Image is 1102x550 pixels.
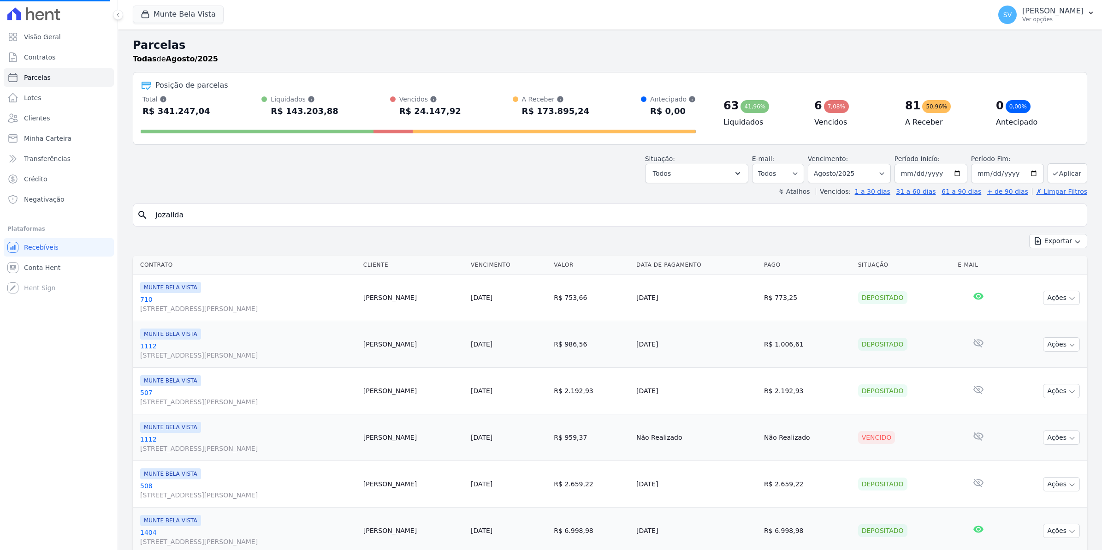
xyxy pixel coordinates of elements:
h2: Parcelas [133,37,1087,54]
a: [DATE] [471,341,492,348]
label: Situação: [645,155,675,162]
td: R$ 1.006,61 [760,321,854,368]
div: 63 [723,98,739,113]
a: Contratos [4,48,114,66]
span: Transferências [24,154,71,163]
p: de [133,54,218,65]
strong: Todas [133,54,157,63]
a: 507[STREET_ADDRESS][PERSON_NAME] [140,388,356,407]
a: 1112[STREET_ADDRESS][PERSON_NAME] [140,341,356,360]
td: [PERSON_NAME] [360,414,467,461]
div: Vencidos [399,95,461,104]
button: Ações [1043,291,1080,305]
td: Não Realizado [760,414,854,461]
a: Recebíveis [4,238,114,257]
a: Transferências [4,149,114,168]
span: Negativação [24,195,65,204]
span: [STREET_ADDRESS][PERSON_NAME] [140,490,356,500]
a: Lotes [4,89,114,107]
a: Clientes [4,109,114,127]
input: Buscar por nome do lote ou do cliente [150,206,1083,224]
td: R$ 986,56 [550,321,633,368]
a: [DATE] [471,434,492,441]
a: ✗ Limpar Filtros [1032,188,1087,195]
span: [STREET_ADDRESS][PERSON_NAME] [140,304,356,313]
label: E-mail: [752,155,775,162]
div: Depositado [858,478,907,490]
a: Visão Geral [4,28,114,46]
div: Antecipado [650,95,696,104]
p: Ver opções [1022,16,1084,23]
a: + de 90 dias [987,188,1028,195]
div: 41,96% [741,100,769,113]
a: Crédito [4,170,114,188]
label: Período Inicío: [895,155,940,162]
a: 1404[STREET_ADDRESS][PERSON_NAME] [140,528,356,546]
div: Depositado [858,524,907,537]
label: Vencidos: [816,188,851,195]
td: [DATE] [633,275,760,321]
div: 7,08% [824,100,849,113]
button: Ações [1043,477,1080,491]
p: [PERSON_NAME] [1022,6,1084,16]
div: Posição de parcelas [155,80,228,91]
a: 31 a 60 dias [896,188,936,195]
span: [STREET_ADDRESS][PERSON_NAME] [140,444,356,453]
div: Depositado [858,384,907,397]
a: [DATE] [471,480,492,488]
span: Lotes [24,93,41,102]
th: Contrato [133,256,360,275]
a: Minha Carteira [4,129,114,148]
button: Ações [1043,384,1080,398]
button: Munte Bela Vista [133,6,224,23]
span: Crédito [24,174,47,184]
div: Plataformas [7,223,110,234]
div: 0 [996,98,1004,113]
span: [STREET_ADDRESS][PERSON_NAME] [140,351,356,360]
h4: Antecipado [996,117,1072,128]
div: 81 [905,98,920,113]
span: MUNTE BELA VISTA [140,329,201,340]
td: R$ 2.192,93 [760,368,854,414]
div: 50,96% [922,100,951,113]
button: Ações [1043,430,1080,445]
td: [DATE] [633,321,760,368]
button: Exportar [1029,234,1087,248]
div: Total [142,95,210,104]
td: R$ 2.659,22 [550,461,633,508]
button: Todos [645,164,748,183]
div: R$ 341.247,04 [142,104,210,119]
span: MUNTE BELA VISTA [140,515,201,526]
h4: A Receber [905,117,981,128]
span: Todos [653,168,671,179]
label: Vencimento: [808,155,848,162]
h4: Vencidos [814,117,890,128]
td: R$ 2.192,93 [550,368,633,414]
a: 61 a 90 dias [942,188,981,195]
span: Recebíveis [24,243,59,252]
h4: Liquidados [723,117,800,128]
div: Liquidados [271,95,338,104]
a: 1112[STREET_ADDRESS][PERSON_NAME] [140,435,356,453]
span: Contratos [24,53,55,62]
th: Cliente [360,256,467,275]
button: SV [PERSON_NAME] Ver opções [991,2,1102,28]
div: Depositado [858,291,907,304]
a: [DATE] [471,387,492,395]
td: [PERSON_NAME] [360,368,467,414]
span: MUNTE BELA VISTA [140,375,201,386]
a: 508[STREET_ADDRESS][PERSON_NAME] [140,481,356,500]
button: Ações [1043,337,1080,352]
a: [DATE] [471,294,492,301]
div: R$ 173.895,24 [522,104,590,119]
td: [PERSON_NAME] [360,275,467,321]
a: 710[STREET_ADDRESS][PERSON_NAME] [140,295,356,313]
td: [PERSON_NAME] [360,461,467,508]
td: [PERSON_NAME] [360,321,467,368]
td: [DATE] [633,461,760,508]
td: R$ 773,25 [760,275,854,321]
div: Vencido [858,431,895,444]
td: R$ 2.659,22 [760,461,854,508]
td: R$ 753,66 [550,275,633,321]
div: Depositado [858,338,907,351]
